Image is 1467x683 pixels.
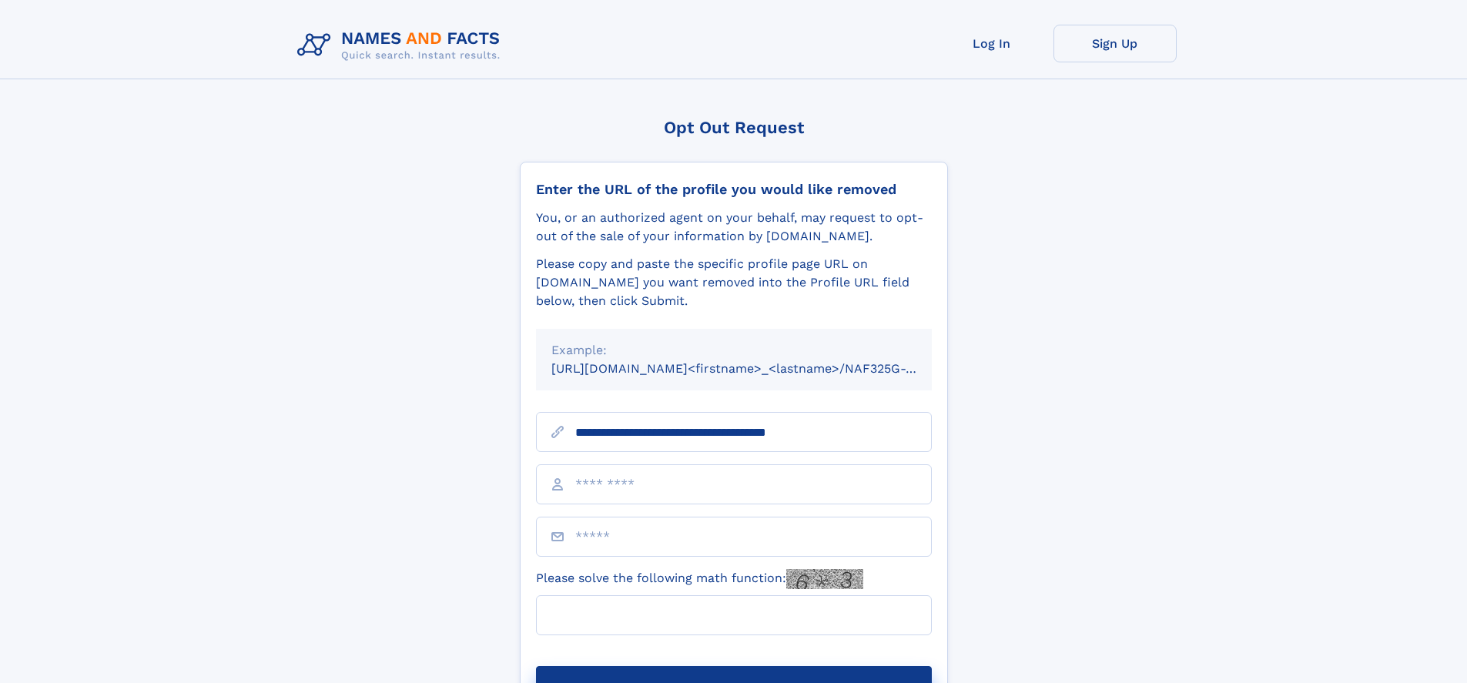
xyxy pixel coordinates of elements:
div: Please copy and paste the specific profile page URL on [DOMAIN_NAME] you want removed into the Pr... [536,255,932,310]
a: Sign Up [1053,25,1177,62]
small: [URL][DOMAIN_NAME]<firstname>_<lastname>/NAF325G-xxxxxxxx [551,361,961,376]
img: Logo Names and Facts [291,25,513,66]
div: Example: [551,341,916,360]
a: Log In [930,25,1053,62]
div: You, or an authorized agent on your behalf, may request to opt-out of the sale of your informatio... [536,209,932,246]
div: Enter the URL of the profile you would like removed [536,181,932,198]
div: Opt Out Request [520,118,948,137]
label: Please solve the following math function: [536,569,863,589]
